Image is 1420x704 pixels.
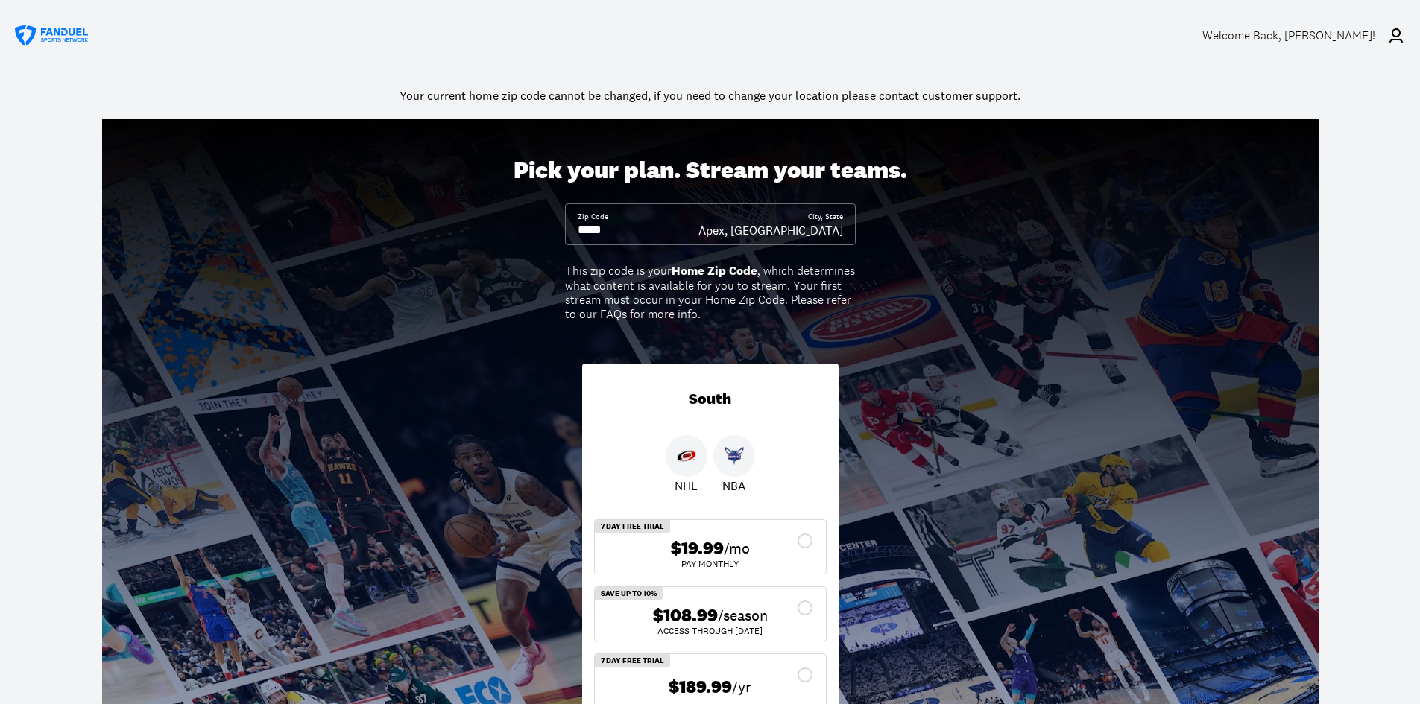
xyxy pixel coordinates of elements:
div: Save Up To 10% [595,587,663,600]
div: South [582,364,839,435]
p: NHL [675,477,698,495]
div: 7 Day Free Trial [595,654,670,667]
img: Hurricanes [677,446,696,466]
div: Your current home zip code cannot be changed, if you need to change your location please . [400,86,1020,104]
div: Pay Monthly [607,559,814,568]
span: /yr [732,676,751,697]
span: $108.99 [653,605,718,627]
span: /season [718,605,768,626]
span: $189.99 [669,676,732,698]
div: City, State [808,212,843,222]
div: Apex, [GEOGRAPHIC_DATA] [698,222,843,238]
img: Hornets [725,446,744,466]
div: ACCESS THROUGH [DATE] [607,627,814,635]
div: Zip Code [578,212,608,222]
a: Welcome Back, [PERSON_NAME]! [1202,15,1405,57]
span: $19.99 [671,538,724,559]
div: Welcome Back , [PERSON_NAME]! [1202,28,1375,42]
div: This zip code is your , which determines what content is available for you to stream. Your first ... [565,264,856,321]
span: /mo [724,538,750,559]
p: NBA [722,477,745,495]
div: Pick your plan. Stream your teams. [514,156,907,185]
a: contact customer support [879,88,1017,103]
div: 7 Day Free Trial [595,520,670,533]
b: Home Zip Code [672,263,757,279]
